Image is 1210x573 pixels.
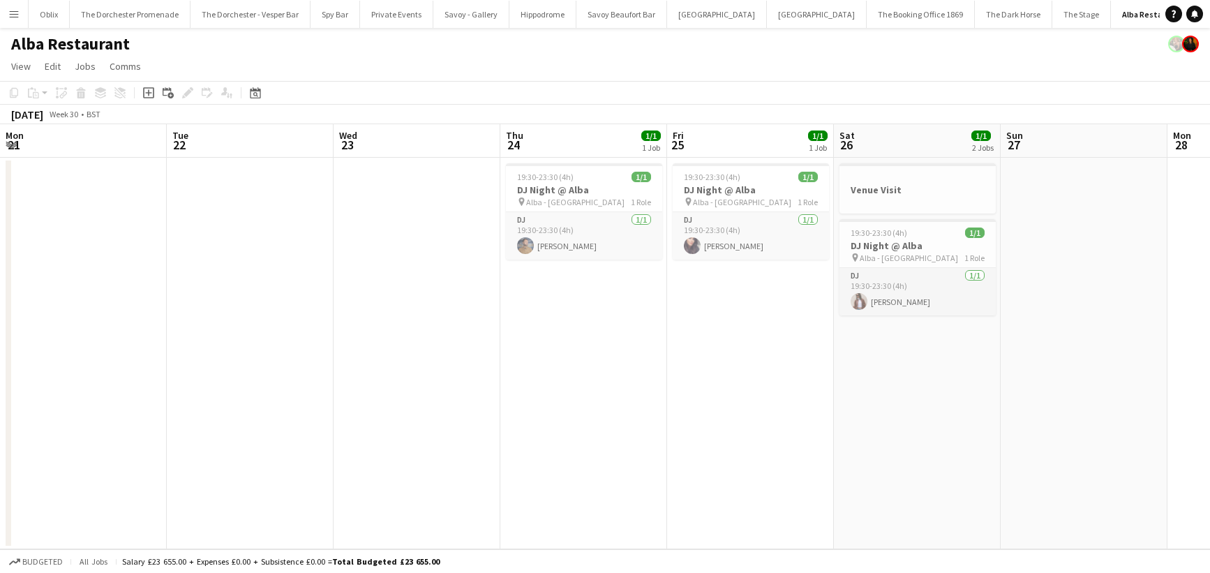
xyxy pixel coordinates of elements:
app-job-card: 19:30-23:30 (4h)1/1DJ Night @ Alba Alba - [GEOGRAPHIC_DATA]1 RoleDJ1/119:30-23:30 (4h)[PERSON_NAME] [673,163,829,260]
h3: DJ Night @ Alba [839,239,996,252]
span: Mon [1173,129,1191,142]
span: Fri [673,129,684,142]
span: Thu [506,129,523,142]
button: The Stage [1052,1,1111,28]
span: 21 [3,137,24,153]
h3: Venue Visit [839,184,996,196]
button: Savoy Beaufort Bar [576,1,667,28]
span: 1 Role [798,197,818,207]
span: 1/1 [798,172,818,182]
button: [GEOGRAPHIC_DATA] [767,1,867,28]
app-user-avatar: Celine Amara [1182,36,1199,52]
button: Budgeted [7,554,65,570]
span: Comms [110,60,141,73]
span: All jobs [77,556,110,567]
span: Week 30 [46,109,81,119]
span: 27 [1004,137,1023,153]
button: The Dorchester - Vesper Bar [191,1,311,28]
span: 19:30-23:30 (4h) [851,228,907,238]
span: 24 [504,137,523,153]
span: Sat [839,129,855,142]
h3: DJ Night @ Alba [673,184,829,196]
span: 1/1 [632,172,651,182]
span: Total Budgeted £23 655.00 [332,556,440,567]
span: 1/1 [971,131,991,141]
button: Hippodrome [509,1,576,28]
span: 1 Role [631,197,651,207]
span: Sun [1006,129,1023,142]
h1: Alba Restaurant [11,34,130,54]
span: Alba - [GEOGRAPHIC_DATA] [693,197,791,207]
span: 1 Role [964,253,985,263]
span: 26 [837,137,855,153]
span: 25 [671,137,684,153]
button: The Dark Horse [975,1,1052,28]
span: 1/1 [808,131,828,141]
span: Jobs [75,60,96,73]
span: Edit [45,60,61,73]
span: Alba - [GEOGRAPHIC_DATA] [860,253,958,263]
div: 2 Jobs [972,142,994,153]
div: Salary £23 655.00 + Expenses £0.00 + Subsistence £0.00 = [122,556,440,567]
app-job-card: Venue Visit [839,163,996,214]
app-card-role: DJ1/119:30-23:30 (4h)[PERSON_NAME] [673,212,829,260]
button: [GEOGRAPHIC_DATA] [667,1,767,28]
button: Private Events [360,1,433,28]
span: Budgeted [22,557,63,567]
span: 19:30-23:30 (4h) [517,172,574,182]
a: View [6,57,36,75]
span: 28 [1171,137,1191,153]
span: 23 [337,137,357,153]
span: 19:30-23:30 (4h) [684,172,740,182]
app-card-role: DJ1/119:30-23:30 (4h)[PERSON_NAME] [839,268,996,315]
button: Savoy - Gallery [433,1,509,28]
span: 22 [170,137,188,153]
span: Wed [339,129,357,142]
span: Mon [6,129,24,142]
span: 1/1 [965,228,985,238]
button: Spy Bar [311,1,360,28]
button: The Dorchester Promenade [70,1,191,28]
span: View [11,60,31,73]
div: 1 Job [809,142,827,153]
button: Alba Restaurant [1111,1,1195,28]
button: Oblix [29,1,70,28]
button: The Booking Office 1869 [867,1,975,28]
app-job-card: 19:30-23:30 (4h)1/1DJ Night @ Alba Alba - [GEOGRAPHIC_DATA]1 RoleDJ1/119:30-23:30 (4h)[PERSON_NAME] [839,219,996,315]
div: 1 Job [642,142,660,153]
app-user-avatar: Rosie Skuse [1168,36,1185,52]
app-job-card: 19:30-23:30 (4h)1/1DJ Night @ Alba Alba - [GEOGRAPHIC_DATA]1 RoleDJ1/119:30-23:30 (4h)[PERSON_NAME] [506,163,662,260]
a: Edit [39,57,66,75]
div: BST [87,109,100,119]
app-card-role: DJ1/119:30-23:30 (4h)[PERSON_NAME] [506,212,662,260]
span: Alba - [GEOGRAPHIC_DATA] [526,197,625,207]
span: Tue [172,129,188,142]
h3: DJ Night @ Alba [506,184,662,196]
a: Jobs [69,57,101,75]
div: [DATE] [11,107,43,121]
a: Comms [104,57,147,75]
span: 1/1 [641,131,661,141]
